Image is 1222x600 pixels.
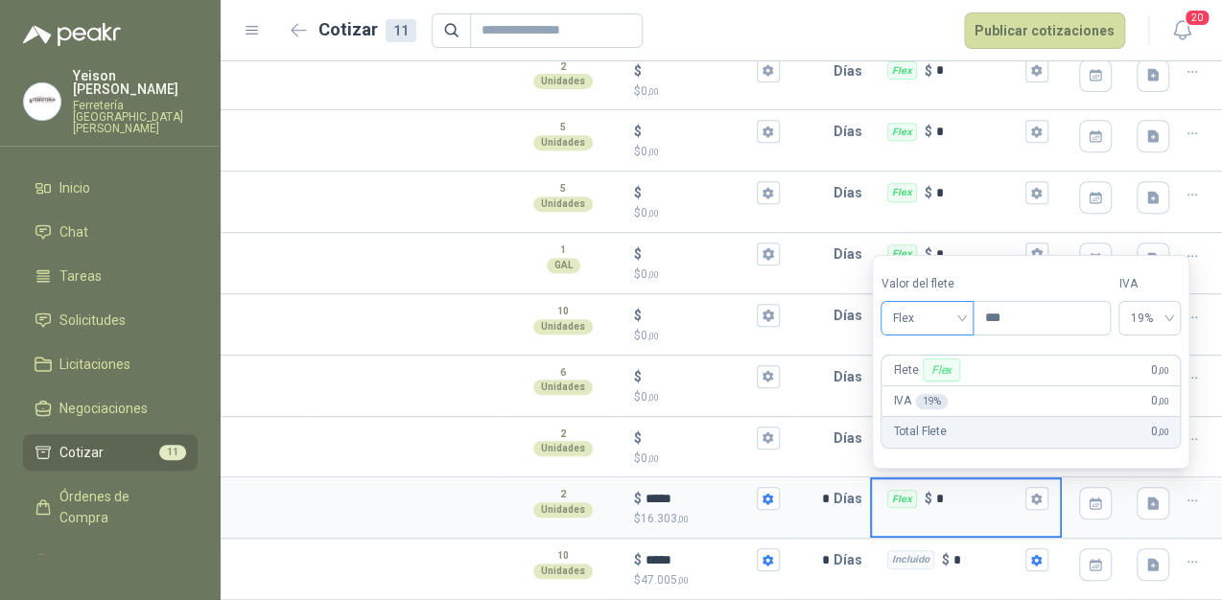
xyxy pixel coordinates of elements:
p: 10 [557,304,569,319]
p: $ [925,182,932,203]
input: Flex $ [936,247,1022,262]
span: 0 [641,145,659,158]
div: Unidades [533,502,593,518]
input: $$47.005,00 [646,553,753,567]
p: $ [925,488,932,509]
p: Días [834,235,870,273]
p: Días [834,358,870,396]
span: 0 [641,267,659,281]
p: Ferretería [GEOGRAPHIC_DATA][PERSON_NAME] [73,100,198,134]
p: 5 [560,120,566,135]
p: $ [634,82,780,101]
input: $$0,00 [646,430,753,445]
button: Flex $ [1025,242,1048,265]
div: Unidades [533,380,593,395]
div: Unidades [533,319,593,335]
button: Flex $ [1025,120,1048,143]
span: 0 [641,451,659,465]
span: 0 [1151,361,1168,380]
div: 11 [386,19,416,42]
p: Días [834,173,870,212]
span: ,00 [677,575,689,586]
a: Tareas [23,258,198,294]
div: Unidades [533,441,593,456]
p: $ [942,549,950,570]
button: Incluido $ [1025,548,1048,571]
p: 2 [560,487,566,502]
input: Flex $ [936,186,1022,200]
span: 47.005 [641,573,689,587]
div: Flex [887,61,917,81]
a: Cotizar11 [23,434,198,471]
p: 2 [560,427,566,442]
span: ,00 [1158,396,1169,406]
input: Flex $ [936,63,1022,78]
p: 1 [560,242,566,258]
div: Flex [887,244,917,264]
button: $$0,00 [757,365,780,388]
span: Órdenes de Compra [59,486,179,528]
span: Cotizar [59,442,104,463]
span: Solicitudes [59,310,126,331]
p: $ [634,204,780,222]
p: $ [634,488,642,509]
button: Flex $ [1025,487,1048,510]
a: Licitaciones [23,346,198,382]
button: $$16.303,00 [757,487,780,510]
p: 2 [560,59,566,75]
span: Chat [59,221,88,242]
p: $ [634,182,642,203]
p: 6 [560,365,566,381]
input: $$0,00 [646,63,753,78]
span: 0 [641,206,659,219]
a: Inicio [23,170,198,206]
span: Inicio [59,177,90,198]
a: Negociaciones [23,390,198,427]
p: Días [834,52,870,90]
p: $ [634,366,642,387]
span: ,00 [647,269,659,280]
input: $$0,00 [646,308,753,322]
input: $$0,00 [646,369,753,383]
h2: Cotizar [318,16,416,43]
button: $$47.005,00 [757,548,780,571]
span: ,00 [647,331,659,341]
span: ,00 [1158,427,1169,437]
input: Flex $ [936,492,1022,506]
p: Días [834,296,870,335]
label: IVA [1118,275,1181,293]
span: Negociaciones [59,398,148,419]
p: $ [634,143,780,161]
div: Flex [887,490,917,509]
div: Unidades [533,135,593,150]
p: Flete [893,358,964,381]
span: ,00 [647,392,659,403]
input: Incluido $ [953,553,1022,567]
p: Yeison [PERSON_NAME] [73,69,198,96]
p: $ [634,265,780,284]
span: 20 [1184,9,1210,27]
button: Flex $ [1025,181,1048,204]
span: ,00 [647,147,659,157]
p: $ [634,510,780,528]
div: Unidades [533,74,593,89]
div: Flex [923,358,960,381]
span: 0 [641,84,659,98]
span: Flex [892,304,962,333]
div: 19 % [915,394,949,409]
button: 20 [1164,13,1199,48]
p: 10 [557,548,569,564]
p: $ [925,60,932,81]
span: ,00 [647,208,659,219]
a: Remisiones [23,543,198,580]
span: Tareas [59,265,102,287]
a: Órdenes de Compra [23,478,198,536]
p: Total Flete [893,423,946,441]
p: $ [925,243,932,265]
button: $$0,00 [757,304,780,327]
input: $$0,00 [646,125,753,139]
button: $$0,00 [757,427,780,450]
p: 5 [560,181,566,196]
span: 0 [1151,423,1168,441]
span: ,00 [677,514,689,524]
